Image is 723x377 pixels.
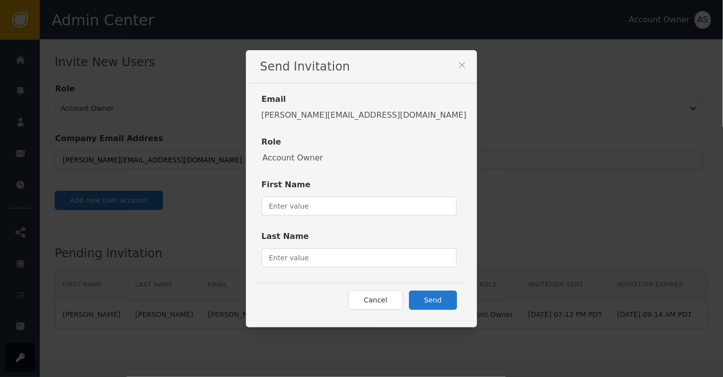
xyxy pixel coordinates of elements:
[261,109,467,121] div: [PERSON_NAME][EMAIL_ADDRESS][DOMAIN_NAME]
[261,248,457,267] input: Enter value
[250,50,477,83] div: Send Invitation
[261,197,457,216] input: Enter value
[261,179,457,195] label: First Name
[409,291,457,310] button: Send
[261,93,467,109] label: Email
[261,136,462,152] label: Role
[348,291,402,310] button: Cancel
[262,152,462,164] div: Account Owner
[261,230,457,246] label: Last Name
